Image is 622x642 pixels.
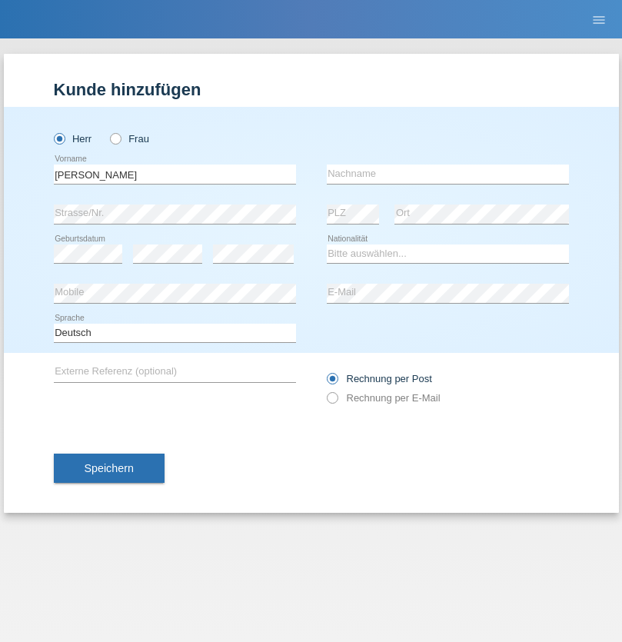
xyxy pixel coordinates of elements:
[85,462,134,474] span: Speichern
[327,392,337,411] input: Rechnung per E-Mail
[591,12,607,28] i: menu
[54,133,92,145] label: Herr
[327,392,441,404] label: Rechnung per E-Mail
[54,133,64,143] input: Herr
[110,133,149,145] label: Frau
[110,133,120,143] input: Frau
[584,15,614,24] a: menu
[54,80,569,99] h1: Kunde hinzufügen
[54,454,165,483] button: Speichern
[327,373,337,392] input: Rechnung per Post
[327,373,432,384] label: Rechnung per Post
